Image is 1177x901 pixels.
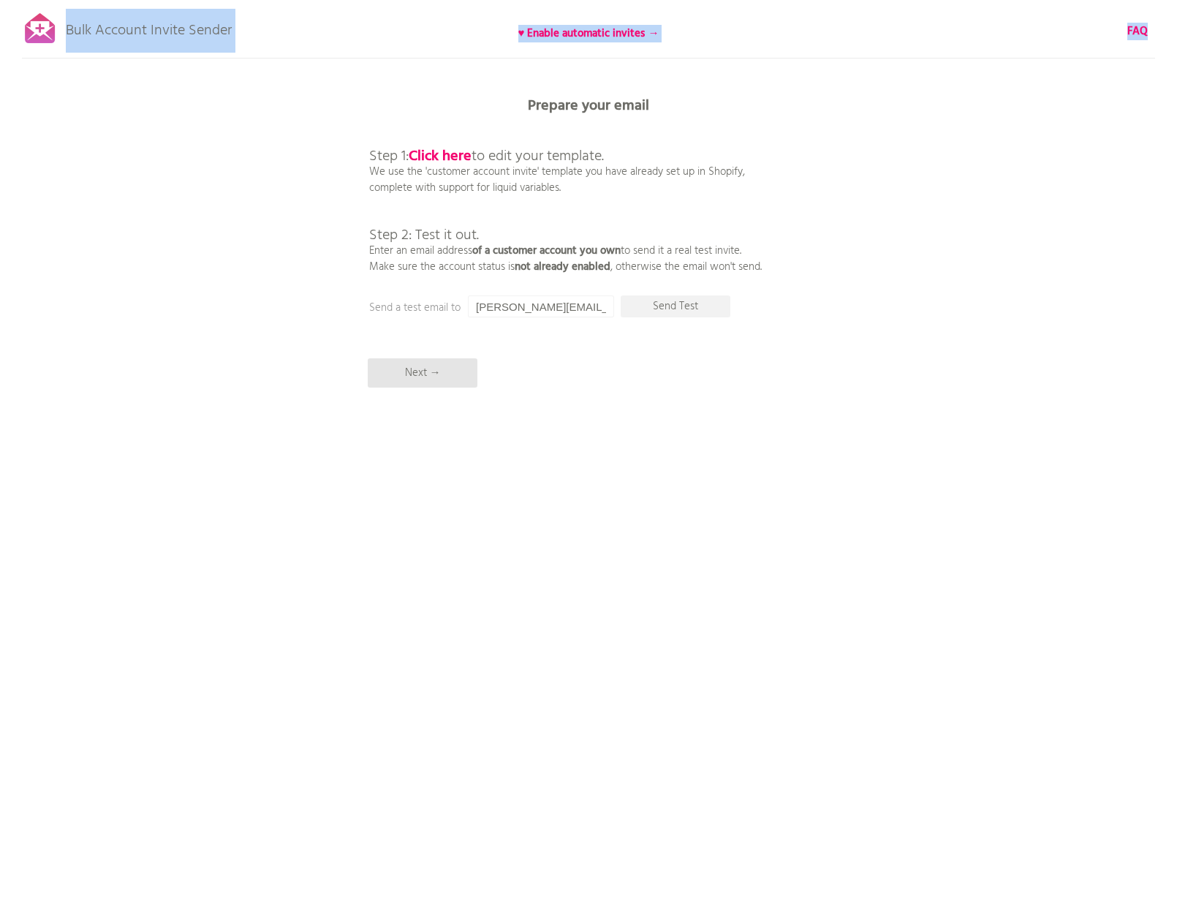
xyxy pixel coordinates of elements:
span: Step 1: to edit your template. [369,145,604,168]
b: not already enabled [515,258,610,276]
a: Click here [409,145,472,168]
p: Send a test email to [369,300,662,316]
b: ♥ Enable automatic invites → [518,25,659,42]
span: Step 2: Test it out. [369,224,479,247]
p: We use the 'customer account invite' template you have already set up in Shopify, complete with s... [369,117,762,275]
b: of a customer account you own [472,242,621,260]
b: FAQ [1127,23,1148,40]
a: FAQ [1127,23,1148,39]
p: Send Test [621,295,730,317]
p: Next → [368,358,477,388]
b: Prepare your email [528,94,649,118]
p: Bulk Account Invite Sender [66,9,232,45]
